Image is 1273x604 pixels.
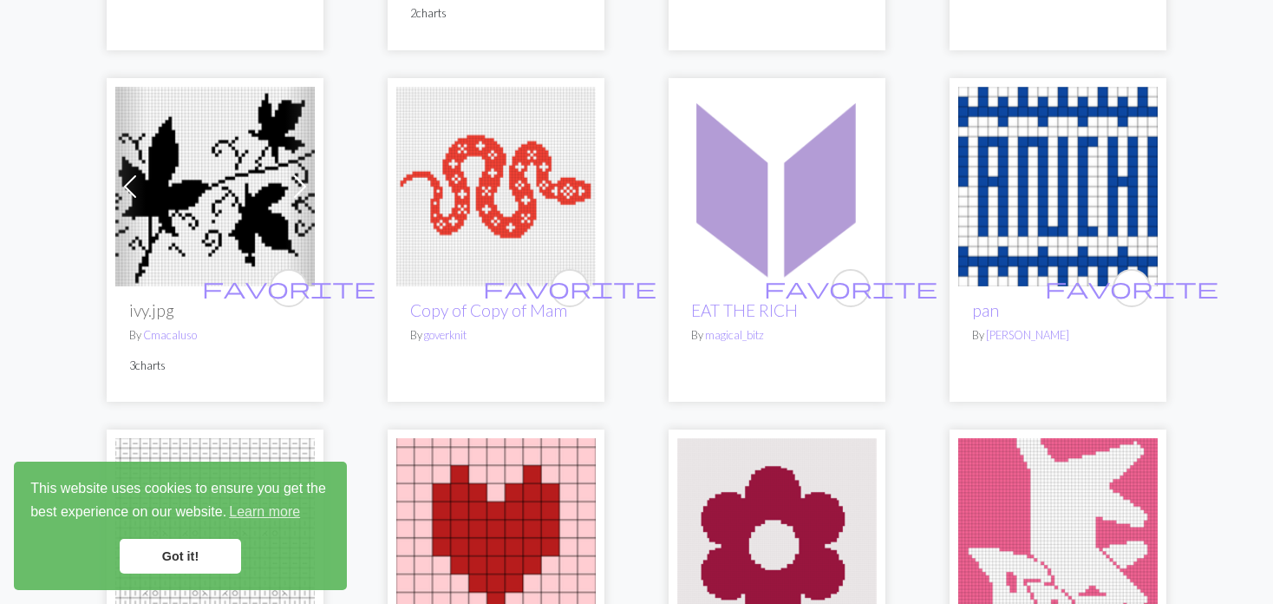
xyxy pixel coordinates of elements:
[551,269,589,307] button: favourite
[202,274,375,301] span: favorite
[30,478,330,525] span: This website uses cookies to ensure you get the best experience on our website.
[226,499,303,525] a: learn more about cookies
[958,87,1158,286] img: pan
[764,271,937,305] i: favourite
[396,176,596,193] a: Mam
[705,328,764,342] a: magical_bitz
[483,274,656,301] span: favorite
[120,539,241,574] a: dismiss cookie message
[1045,274,1218,301] span: favorite
[115,87,315,286] img: ivy.jpg
[410,5,582,22] p: 2 charts
[677,176,877,193] a: EAT THE RICH
[972,300,999,320] a: pan
[972,327,1144,344] p: By
[270,269,308,307] button: favourite
[143,328,197,342] a: Cmacaluso
[396,87,596,286] img: Mam
[483,271,656,305] i: favourite
[958,176,1158,193] a: pan
[129,327,301,344] p: By
[410,327,582,344] p: By
[677,87,877,286] img: EAT THE RICH
[129,300,301,320] h2: ivy.jpg
[424,328,467,342] a: goverknit
[14,462,347,590] div: cookieconsent
[764,274,937,301] span: favorite
[832,269,870,307] button: favourite
[691,327,863,344] p: By
[1045,271,1218,305] i: favourite
[129,358,301,374] p: 3 charts
[691,300,798,320] a: EAT THE RICH
[410,300,567,320] a: Copy of Copy of Mam
[202,271,375,305] i: favourite
[986,328,1069,342] a: [PERSON_NAME]
[1113,269,1151,307] button: favourite
[677,528,877,544] a: pixil-frame-0 (51).png
[115,176,315,193] a: ivy.jpg
[396,528,596,544] a: 첫번째꺼
[958,528,1158,544] a: Yamato.png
